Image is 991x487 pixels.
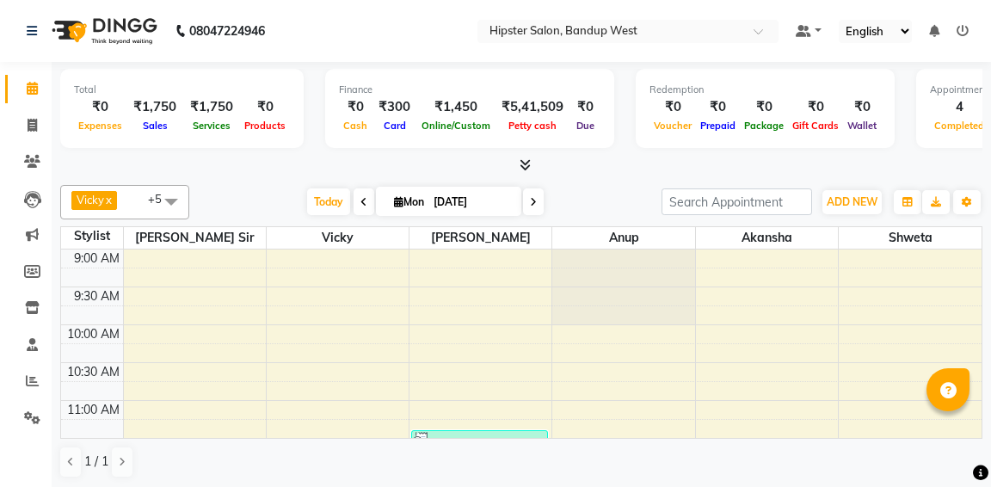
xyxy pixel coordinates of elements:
[339,97,372,117] div: ₹0
[148,192,175,206] span: +5
[428,189,514,215] input: 2025-09-01
[188,120,235,132] span: Services
[839,227,982,249] span: Shweta
[84,453,108,471] span: 1 / 1
[240,97,290,117] div: ₹0
[104,193,112,207] a: x
[189,7,265,55] b: 08047224946
[71,250,123,268] div: 9:00 AM
[504,120,561,132] span: Petty cash
[495,97,570,117] div: ₹5,41,509
[570,97,600,117] div: ₹0
[64,401,123,419] div: 11:00 AM
[240,120,290,132] span: Products
[827,195,877,208] span: ADD NEW
[64,363,123,381] div: 10:30 AM
[696,97,740,117] div: ₹0
[822,190,882,214] button: ADD NEW
[412,431,547,466] div: [PERSON_NAME], TK01, 11:25 AM-11:55 AM, Hair-Cut (Men) - Junior Stylist
[788,97,843,117] div: ₹0
[74,83,290,97] div: Total
[649,97,696,117] div: ₹0
[74,120,126,132] span: Expenses
[930,120,988,132] span: Completed
[74,97,126,117] div: ₹0
[552,227,694,249] span: anup
[843,97,881,117] div: ₹0
[64,325,123,343] div: 10:00 AM
[61,227,123,245] div: Stylist
[183,97,240,117] div: ₹1,750
[662,188,812,215] input: Search Appointment
[572,120,599,132] span: Due
[696,227,838,249] span: akansha
[71,287,123,305] div: 9:30 AM
[339,120,372,132] span: Cash
[930,97,988,117] div: 4
[649,120,696,132] span: Voucher
[740,97,788,117] div: ₹0
[740,120,788,132] span: Package
[696,120,740,132] span: Prepaid
[788,120,843,132] span: Gift Cards
[390,195,428,208] span: Mon
[649,83,881,97] div: Redemption
[124,227,266,249] span: [PERSON_NAME] sir
[77,193,104,207] span: Vicky
[417,120,495,132] span: Online/Custom
[126,97,183,117] div: ₹1,750
[372,97,417,117] div: ₹300
[267,227,409,249] span: Vicky
[417,97,495,117] div: ₹1,450
[44,7,162,55] img: logo
[339,83,600,97] div: Finance
[138,120,172,132] span: Sales
[379,120,410,132] span: Card
[843,120,881,132] span: Wallet
[307,188,350,215] span: Today
[409,227,551,249] span: [PERSON_NAME]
